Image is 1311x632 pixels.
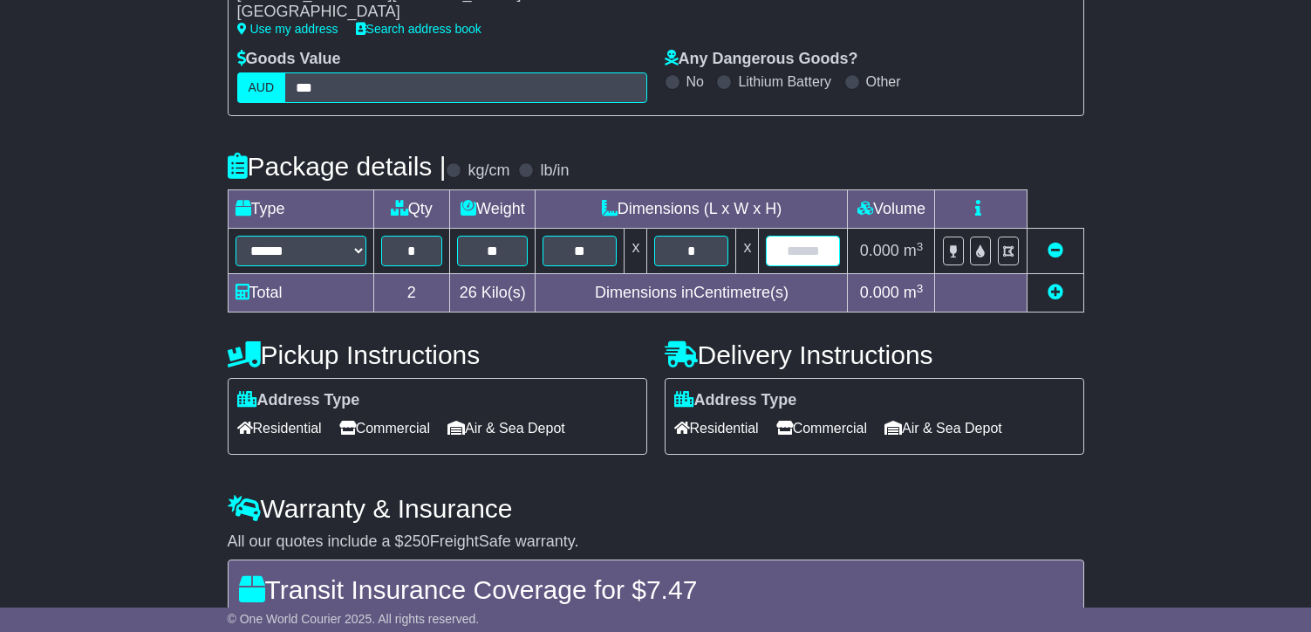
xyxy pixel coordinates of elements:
label: Any Dangerous Goods? [665,50,858,69]
span: 0.000 [860,242,899,259]
td: 2 [373,274,450,313]
span: Residential [237,415,322,442]
div: All our quotes include a $ FreightSafe warranty. [228,532,1084,552]
td: x [736,229,759,274]
a: Remove this item [1048,242,1063,259]
span: Commercial [776,415,867,442]
label: AUD [237,72,286,103]
td: Kilo(s) [450,274,536,313]
h4: Pickup Instructions [228,340,647,369]
a: Use my address [237,22,338,36]
label: Address Type [674,391,797,410]
label: Address Type [237,391,360,410]
a: Add new item [1048,284,1063,301]
label: lb/in [540,161,569,181]
h4: Warranty & Insurance [228,494,1084,523]
h4: Delivery Instructions [665,340,1084,369]
td: Total [228,274,373,313]
h4: Transit Insurance Coverage for $ [239,575,1073,604]
span: © One World Courier 2025. All rights reserved. [228,612,480,626]
span: 7.47 [646,575,697,604]
td: Volume [848,190,935,229]
label: Lithium Battery [738,73,831,90]
span: 250 [404,532,430,550]
td: Qty [373,190,450,229]
label: Goods Value [237,50,341,69]
td: Type [228,190,373,229]
span: Residential [674,415,759,442]
span: Air & Sea Depot [447,415,565,442]
span: Commercial [339,415,430,442]
sup: 3 [917,282,924,295]
span: 26 [460,284,477,301]
span: m [904,242,924,259]
span: Air & Sea Depot [884,415,1002,442]
div: [GEOGRAPHIC_DATA] [237,3,615,22]
td: Dimensions (L x W x H) [536,190,848,229]
td: Dimensions in Centimetre(s) [536,274,848,313]
h4: Package details | [228,152,447,181]
td: Weight [450,190,536,229]
sup: 3 [917,240,924,253]
span: m [904,284,924,301]
span: 0.000 [860,284,899,301]
label: kg/cm [468,161,509,181]
td: x [625,229,647,274]
label: Other [866,73,901,90]
a: Search address book [356,22,481,36]
label: No [686,73,704,90]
